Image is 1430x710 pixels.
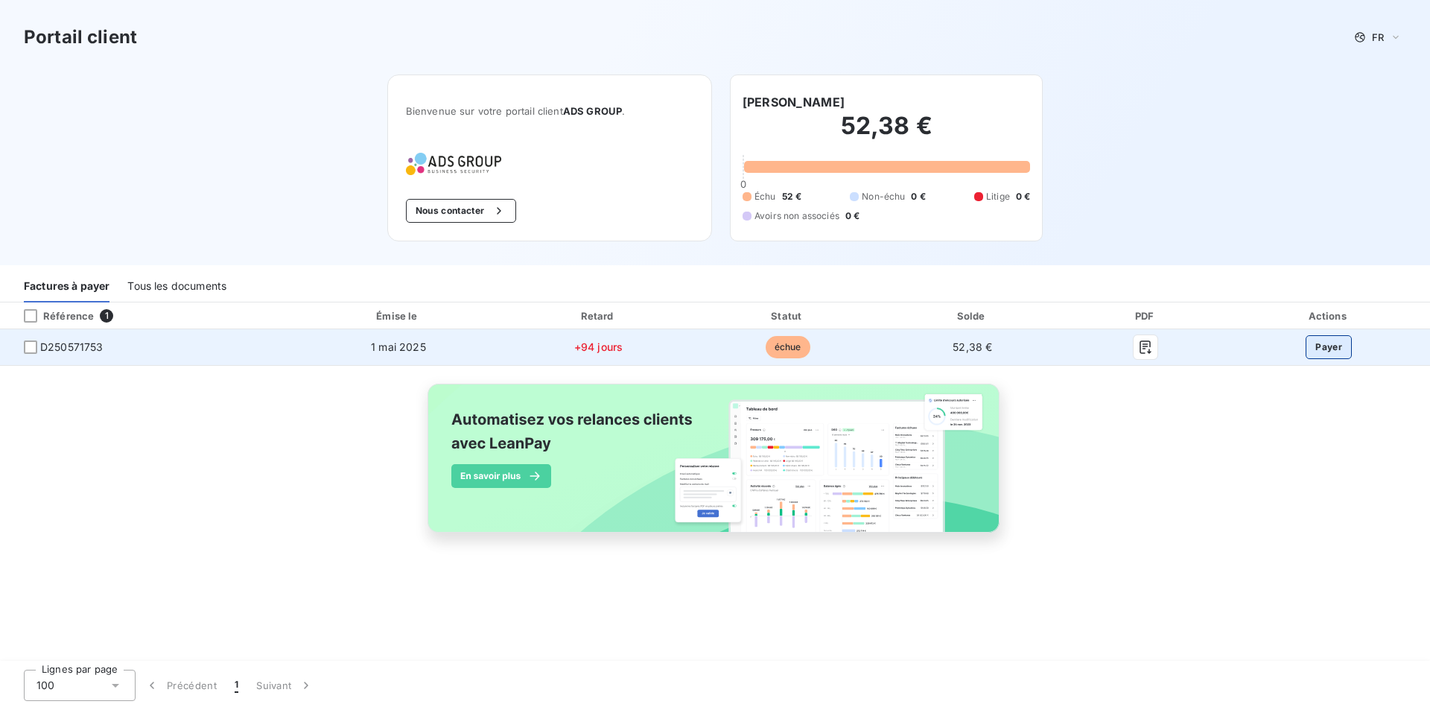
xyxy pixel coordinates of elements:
span: 52,38 € [953,340,992,353]
span: 0 € [1016,190,1030,203]
button: Payer [1306,335,1352,359]
span: 0 € [845,209,859,223]
div: Factures à payer [24,271,109,302]
button: Suivant [247,670,322,701]
span: FR [1372,31,1384,43]
span: ADS GROUP [563,105,622,117]
span: Échu [754,190,776,203]
span: +94 jours [574,340,623,353]
button: 1 [226,670,247,701]
img: banner [414,375,1016,558]
span: Avoirs non associés [754,209,839,223]
span: 1 [100,309,113,323]
div: PDF [1067,308,1224,323]
span: Bienvenue sur votre portail client . [406,105,693,117]
span: Non-échu [862,190,905,203]
span: 52 € [782,190,802,203]
span: 100 [36,678,54,693]
div: Retard [506,308,691,323]
div: Émise le [297,308,500,323]
h2: 52,38 € [743,111,1030,156]
div: Statut [697,308,878,323]
h6: [PERSON_NAME] [743,93,845,111]
span: échue [766,336,810,358]
button: Précédent [136,670,226,701]
span: D250571753 [40,340,104,355]
div: Actions [1230,308,1427,323]
span: 1 mai 2025 [371,340,426,353]
div: Solde [884,308,1061,323]
span: 1 [235,678,238,693]
img: Company logo [406,153,501,175]
span: Litige [986,190,1010,203]
span: 0 € [911,190,925,203]
button: Nous contacter [406,199,516,223]
div: Référence [12,309,94,323]
span: 0 [740,178,746,190]
div: Tous les documents [127,271,226,302]
h3: Portail client [24,24,137,51]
